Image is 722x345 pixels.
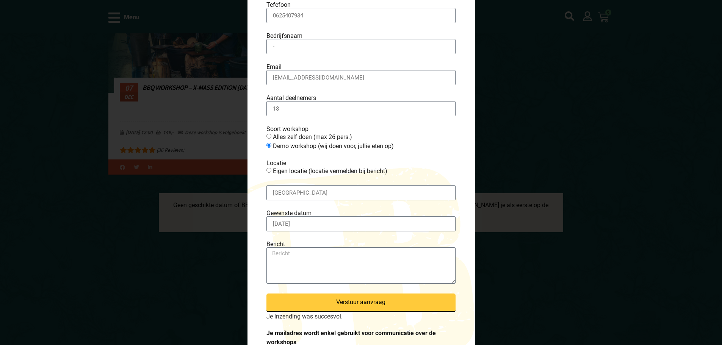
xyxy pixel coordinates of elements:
[266,160,286,166] label: Locatie
[266,126,309,132] label: Soort workshop
[266,2,291,8] label: Tefefoon
[266,210,312,216] label: Gewenste datum
[273,167,387,175] label: Eigen locatie (locatie vermelden bij bericht)
[266,39,456,54] input: bedrijfsnaam
[266,8,456,23] input: Telefoonnummer
[266,33,302,39] label: Bedrijfsnaam
[266,70,456,85] input: Email
[266,95,316,101] label: Aantal deelnemers
[336,299,385,305] span: Verstuur aanvraag
[266,241,285,247] label: Bericht
[266,293,456,312] button: Verstuur aanvraag
[266,64,282,70] label: Email
[273,133,352,140] label: Alles zelf doen (max 26 pers.)
[266,216,456,231] input: Kies een datum
[273,142,394,150] label: Demo workshop (wij doen voor, jullie eten op)
[266,312,456,321] div: Je inzending was succesvol.
[266,101,456,116] input: deelnemers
